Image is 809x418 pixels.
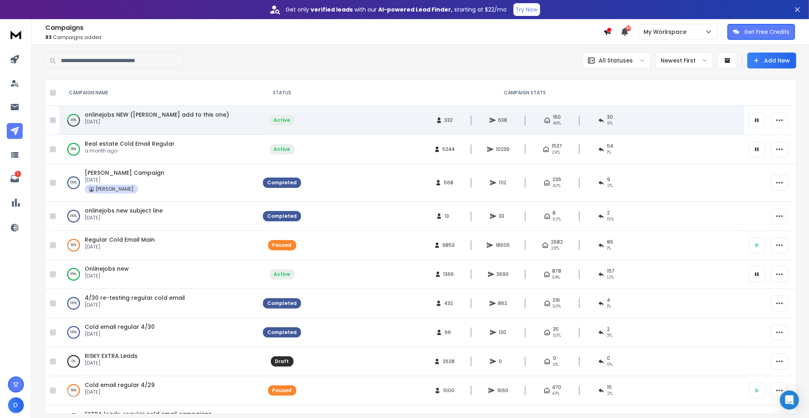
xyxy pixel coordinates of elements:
td: 100%4/30 re-testing regular cold email[DATE] [59,289,258,318]
span: 48 % [553,120,561,127]
span: 332 [445,117,453,123]
span: 470 [552,384,562,391]
p: [DATE] [85,177,164,183]
td: 66%Cold email regular 4/29[DATE] [59,376,258,405]
a: 1 [7,171,23,187]
span: 66 [445,329,453,336]
span: 3690 [497,271,509,277]
span: 30 [607,114,613,120]
td: 100%[PERSON_NAME] Campaign[DATE][PERSON_NAME] [59,164,258,202]
div: Completed [267,180,297,186]
span: 568 [444,180,453,186]
a: 4/30 re-testing regular cold email [85,294,185,302]
span: 47 % [552,391,560,397]
span: 35 [553,326,559,332]
a: Cold email regular 4/29 [85,381,155,389]
span: 878 [552,268,562,274]
span: 3 % [607,332,612,339]
p: [DATE] [85,389,155,395]
p: [DATE] [85,244,155,250]
p: [DATE] [85,302,185,308]
span: 236 [552,176,561,183]
div: Active [274,271,290,277]
span: 1 % [607,149,611,156]
span: 0% [553,361,558,368]
span: 638 [498,117,508,123]
a: onlinejobs NEW ([PERSON_NAME] add to this one) [85,111,229,119]
p: All Statuses [599,57,633,64]
span: 50 [626,25,631,31]
a: EXTRA leads-regular cold email campaigns [85,410,212,418]
a: Cold email regular 4/30 [85,323,155,331]
span: 0 [607,355,610,361]
button: D [8,397,24,413]
p: 92 % [71,241,76,249]
span: 15 [607,384,612,391]
td: 0%RISKY EXTRA Leads[DATE] [59,347,258,376]
span: 53 % [553,332,561,339]
span: Real estate Cold Email Regular [85,140,175,148]
span: 2628 [443,358,455,365]
span: 9853 [443,242,455,248]
div: Draft [275,358,289,365]
span: 64 % [552,274,560,281]
div: Paused [272,242,292,248]
span: 18605 [496,242,510,248]
p: Get Free Credits [744,28,790,36]
p: 100 % [70,328,77,336]
span: 216 [553,297,560,303]
button: Try Now [513,3,540,16]
th: CAMPAIGN STATS [306,80,744,106]
div: Open Intercom Messenger [780,391,799,410]
span: 432 [444,300,453,307]
span: 2 [607,210,610,216]
span: 9 % [607,120,613,127]
div: Completed [267,329,297,336]
td: 100%Cold email regular 4/30[DATE] [59,318,258,347]
a: [PERSON_NAME] Campaign [85,169,164,177]
span: 2682 [551,239,563,245]
p: Get only with our starting at $22/mo [286,6,507,14]
p: [DATE] [85,119,229,125]
td: 92%Regular Cold Email Main[DATE] [59,231,258,260]
td: 95%Onlinejobs new[DATE] [59,260,258,289]
p: 100 % [70,299,77,307]
a: Regular Cold Email Main [85,236,155,244]
button: Newest First [655,53,713,68]
div: Paused [272,387,292,394]
span: onlinejobs new subject line [85,207,163,215]
img: logo [8,27,24,42]
p: 1 [15,171,21,177]
span: 5244 [443,146,455,152]
span: 8 [553,210,556,216]
span: 4 [607,297,610,303]
h1: Campaigns [45,23,603,33]
p: 100 % [70,179,77,187]
span: 1366 [443,271,454,277]
span: 2 [607,326,610,332]
strong: AI-powered Lead Finder, [379,6,453,14]
span: 50 % [553,303,561,310]
div: Completed [267,300,297,307]
button: Add New [747,53,796,68]
span: 86 [607,239,613,245]
strong: verified leads [311,6,353,14]
span: 28 % [551,245,559,252]
div: Active [274,117,290,123]
p: 40 % [71,116,77,124]
td: 40%onlinejobs NEW ([PERSON_NAME] add to this one)[DATE] [59,106,258,135]
p: 100 % [70,212,77,220]
p: [DATE] [85,360,138,366]
a: Onlinejobs new [85,265,129,273]
p: Campaigns added [45,34,603,41]
span: RISKY EXTRA Leads [85,352,138,360]
span: 2 % [607,183,613,189]
th: CAMPAIGN NAME [59,80,258,106]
